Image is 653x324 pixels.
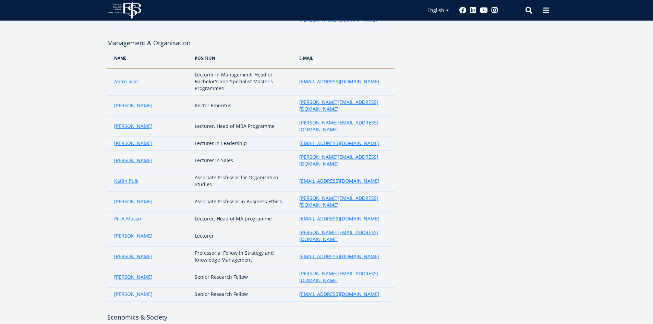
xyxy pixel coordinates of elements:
a: Instagram [491,7,498,14]
td: Associate Professor for Organisation Studies [191,171,296,192]
td: Lecturer [191,226,296,247]
a: [PERSON_NAME][EMAIL_ADDRESS][DOMAIN_NAME] [299,270,388,284]
a: [PERSON_NAME][EMAIL_ADDRESS][DOMAIN_NAME] [299,119,388,133]
a: [PERSON_NAME] [114,157,153,164]
a: [EMAIL_ADDRESS][DOMAIN_NAME] [299,178,379,184]
a: [EMAIL_ADDRESS][DOMAIN_NAME] [299,253,379,260]
td: Associate Professor in Business Ethics [191,192,296,212]
a: Kätlin Pulk [114,178,138,184]
a: [PERSON_NAME][EMAIL_ADDRESS][DOMAIN_NAME] [299,154,388,167]
a: [PERSON_NAME] [114,198,153,205]
a: [PERSON_NAME][EMAIL_ADDRESS][DOMAIN_NAME] [299,195,388,208]
a: [PERSON_NAME] [114,291,153,298]
a: [PERSON_NAME][EMAIL_ADDRESS][DOMAIN_NAME] [299,229,388,243]
a: [EMAIL_ADDRESS][DOMAIN_NAME] [299,291,379,298]
th: POSITION [191,48,296,68]
a: [PERSON_NAME][EMAIL_ADDRESS][DOMAIN_NAME] [299,99,388,112]
a: Facebook [459,7,466,14]
td: Senior Research Fellow [191,288,296,301]
td: Lecturer in Management, Head of Bachelor's and Specialist Master's Programmes [191,68,296,96]
a: [EMAIL_ADDRESS][DOMAIN_NAME] [299,78,379,85]
h4: Management & Organisation [107,38,395,48]
a: [EMAIL_ADDRESS][DOMAIN_NAME] [299,140,379,147]
a: Youtube [480,7,488,14]
th: NAME [107,48,192,68]
td: Lecturer, Head of MBA Programme [191,116,296,137]
th: e-MAIL [296,48,395,68]
a: [PERSON_NAME] [114,274,153,280]
td: Lecturer in Sales [191,151,296,171]
h4: Economics & Society [107,312,395,322]
a: [PERSON_NAME] [114,140,153,147]
a: Piret Masso [114,215,141,222]
td: Senior Research Fellow [191,267,296,288]
td: Professorial Fellow in Strategy and Knowledge Management [191,247,296,267]
a: [PERSON_NAME] [114,253,153,260]
td: Rector Emeritus [191,96,296,116]
a: [PERSON_NAME] [114,123,153,130]
a: [EMAIL_ADDRESS][DOMAIN_NAME] [299,215,379,222]
td: Lecturer in Leadership [191,137,296,151]
a: [PERSON_NAME] [114,102,153,109]
td: Lecturer, Head of MA programme [191,212,296,226]
a: Anto Liivat [114,78,138,85]
a: [PERSON_NAME] [114,232,153,239]
a: Linkedin [470,7,476,14]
